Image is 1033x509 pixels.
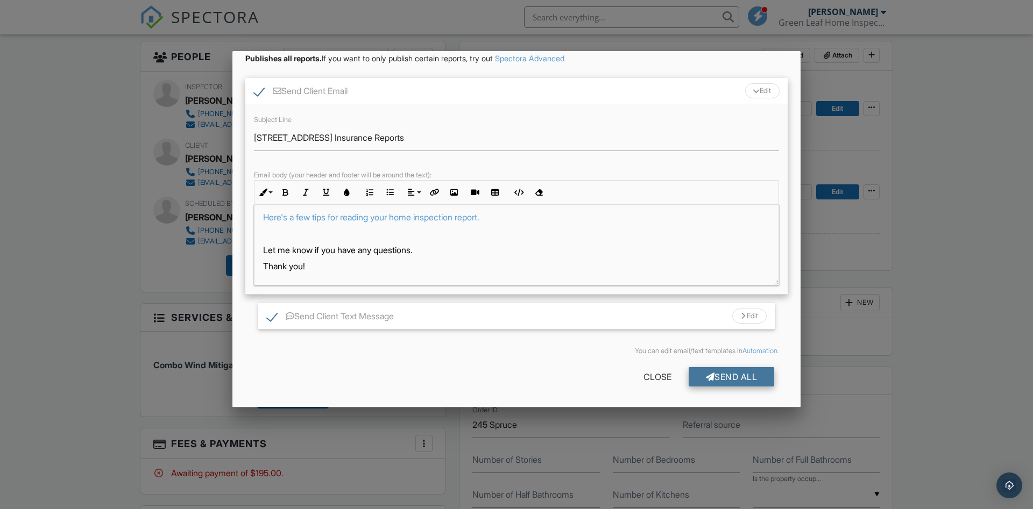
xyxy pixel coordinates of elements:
[263,212,479,223] a: Here's a few tips for reading your home inspection report.
[275,182,295,203] button: Bold (Ctrl+B)
[359,182,380,203] button: Ordered List
[267,311,394,325] label: Send Client Text Message
[403,182,423,203] button: Align
[423,182,444,203] button: Insert Link (Ctrl+K)
[444,182,464,203] button: Insert Image (Ctrl+P)
[528,182,549,203] button: Clear Formatting
[996,472,1022,498] div: Open Intercom Messenger
[745,83,780,98] div: Edit
[263,244,770,256] p: Let me know if you have any questions.
[254,182,275,203] button: Inline Style
[316,182,336,203] button: Underline (Ctrl+U)
[254,171,431,179] label: Email body (your header and footer will be around the text):
[508,182,528,203] button: Code View
[245,54,322,63] strong: Publishes all reports.
[254,347,779,355] div: You can edit email/text templates in .
[485,182,505,203] button: Insert Table
[263,260,770,272] p: Thank you!
[742,347,777,355] a: Automation
[626,367,689,386] div: Close
[245,54,493,63] span: If you want to only publish certain reports, try out
[254,116,292,124] label: Subject Line
[380,182,400,203] button: Unordered List
[495,54,564,63] a: Spectora Advanced
[732,309,767,324] div: Edit
[336,182,357,203] button: Colors
[689,367,775,386] div: Send All
[464,182,485,203] button: Insert Video
[254,86,348,99] label: Send Client Email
